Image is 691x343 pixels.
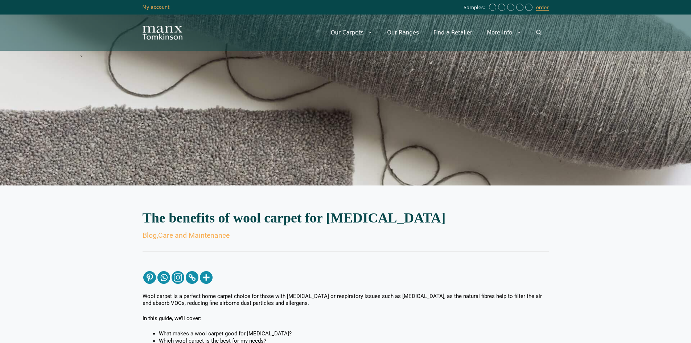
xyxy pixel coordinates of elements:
[143,4,170,10] a: My account
[143,231,157,240] a: Blog
[172,271,184,284] a: Instagram
[426,22,480,44] a: Find a Retailer
[159,330,549,338] li: What makes a wool carpet good for [MEDICAL_DATA]?
[380,22,426,44] a: Our Ranges
[324,22,380,44] a: Our Carpets
[143,26,182,40] img: Manx Tomkinson
[143,271,156,284] a: Pinterest
[186,271,198,284] a: Copy Link
[143,211,549,225] h2: The benefits of wool carpet for [MEDICAL_DATA]
[143,315,549,322] p: In this guide, we’ll cover:
[143,232,549,239] div: ,
[464,5,487,11] span: Samples:
[529,22,549,44] a: Open Search Bar
[158,231,230,240] a: Care and Maintenance
[157,271,170,284] a: Whatsapp
[324,22,549,44] nav: Primary
[536,5,549,11] a: order
[200,271,213,284] a: More
[143,293,549,307] p: Wool carpet is a perfect home carpet choice for those with [MEDICAL_DATA] or respiratory issues s...
[480,22,528,44] a: More Info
